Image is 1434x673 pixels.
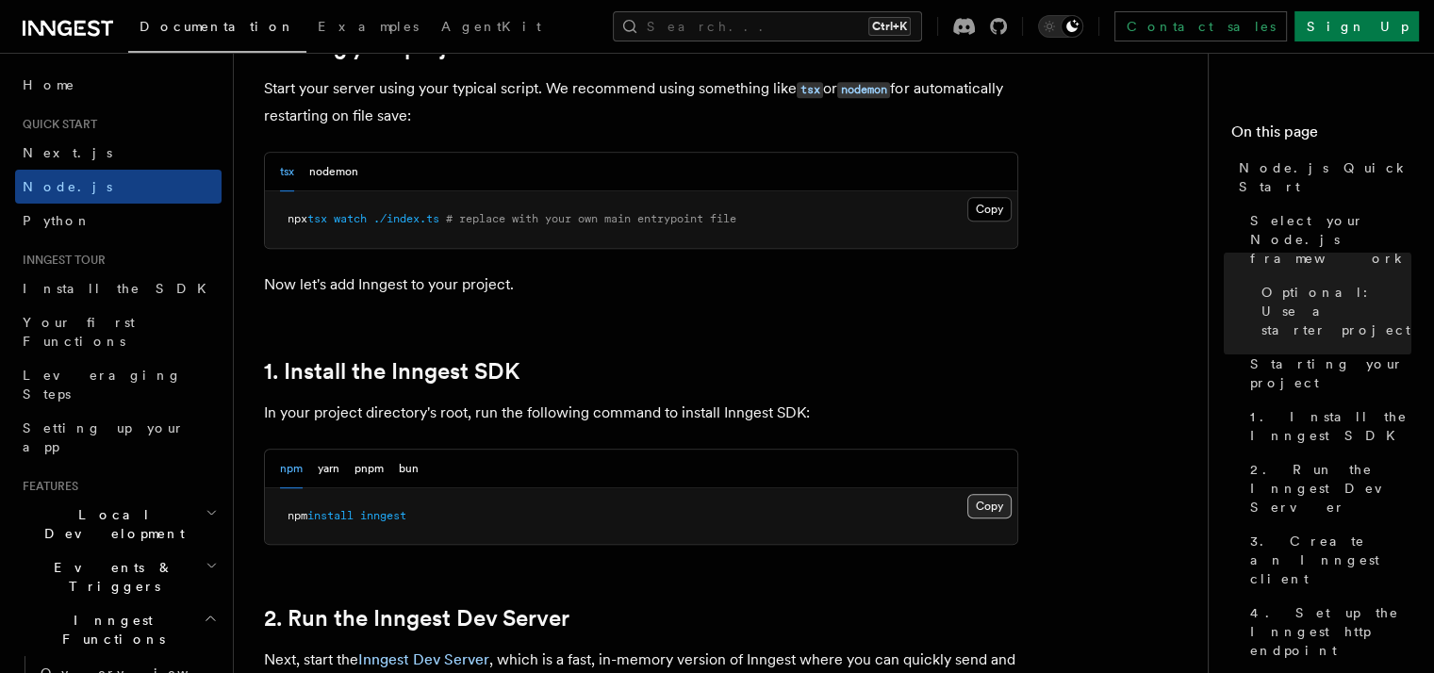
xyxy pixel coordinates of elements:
button: Copy [967,197,1012,222]
a: Contact sales [1114,11,1287,41]
span: ./index.ts [373,212,439,225]
span: Optional: Use a starter project [1261,283,1411,339]
a: Select your Node.js framework [1243,204,1411,275]
span: Inngest tour [15,253,106,268]
kbd: Ctrl+K [868,17,911,36]
span: watch [334,212,367,225]
a: Setting up your app [15,411,222,464]
button: pnpm [354,450,384,488]
a: Python [15,204,222,238]
button: Toggle dark mode [1038,15,1083,38]
span: Node.js Quick Start [1239,158,1411,196]
span: Quick start [15,117,97,132]
span: 3. Create an Inngest client [1250,532,1411,588]
p: Start your server using your typical script. We recommend using something like or for automatical... [264,75,1018,129]
button: tsx [280,153,294,191]
h4: On this page [1231,121,1411,151]
span: Select your Node.js framework [1250,211,1411,268]
a: 2. Run the Inngest Dev Server [1243,452,1411,524]
button: Inngest Functions [15,603,222,656]
a: Leveraging Steps [15,358,222,411]
a: 2. Run the Inngest Dev Server [264,605,569,632]
span: 2. Run the Inngest Dev Server [1250,460,1411,517]
button: Local Development [15,498,222,550]
span: Python [23,213,91,228]
a: Documentation [128,6,306,53]
a: Next.js [15,136,222,170]
span: Install the SDK [23,281,218,296]
a: Home [15,68,222,102]
p: In your project directory's root, run the following command to install Inngest SDK: [264,400,1018,426]
button: bun [399,450,419,488]
button: Events & Triggers [15,550,222,603]
a: Node.js Quick Start [1231,151,1411,204]
button: npm [280,450,303,488]
span: install [307,509,354,522]
span: AgentKit [441,19,541,34]
span: Inngest Functions [15,611,204,648]
span: Next.js [23,145,112,160]
span: # replace with your own main entrypoint file [446,212,736,225]
span: Local Development [15,505,206,543]
a: Node.js [15,170,222,204]
button: Copy [967,494,1012,518]
a: Sign Up [1294,11,1419,41]
span: npm [288,509,307,522]
a: 1. Install the Inngest SDK [1243,400,1411,452]
span: 1. Install the Inngest SDK [1250,407,1411,445]
button: nodemon [309,153,358,191]
span: Your first Functions [23,315,135,349]
a: Inngest Dev Server [358,650,489,668]
span: Features [15,479,78,494]
a: AgentKit [430,6,552,51]
a: tsx [797,79,823,97]
span: 4. Set up the Inngest http endpoint [1250,603,1411,660]
a: 4. Set up the Inngest http endpoint [1243,596,1411,667]
a: Examples [306,6,430,51]
span: Events & Triggers [15,558,206,596]
span: inngest [360,509,406,522]
a: Starting your project [1243,347,1411,400]
code: tsx [797,82,823,98]
code: nodemon [837,82,890,98]
button: yarn [318,450,339,488]
a: nodemon [837,79,890,97]
span: tsx [307,212,327,225]
button: Search...Ctrl+K [613,11,922,41]
a: 1. Install the Inngest SDK [264,358,519,385]
a: Optional: Use a starter project [1254,275,1411,347]
span: Documentation [140,19,295,34]
span: Examples [318,19,419,34]
span: Starting your project [1250,354,1411,392]
span: Node.js [23,179,112,194]
a: Your first Functions [15,305,222,358]
a: Install the SDK [15,271,222,305]
span: npx [288,212,307,225]
span: Leveraging Steps [23,368,182,402]
p: Now let's add Inngest to your project. [264,271,1018,298]
span: Home [23,75,75,94]
span: Setting up your app [23,420,185,454]
a: 3. Create an Inngest client [1243,524,1411,596]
